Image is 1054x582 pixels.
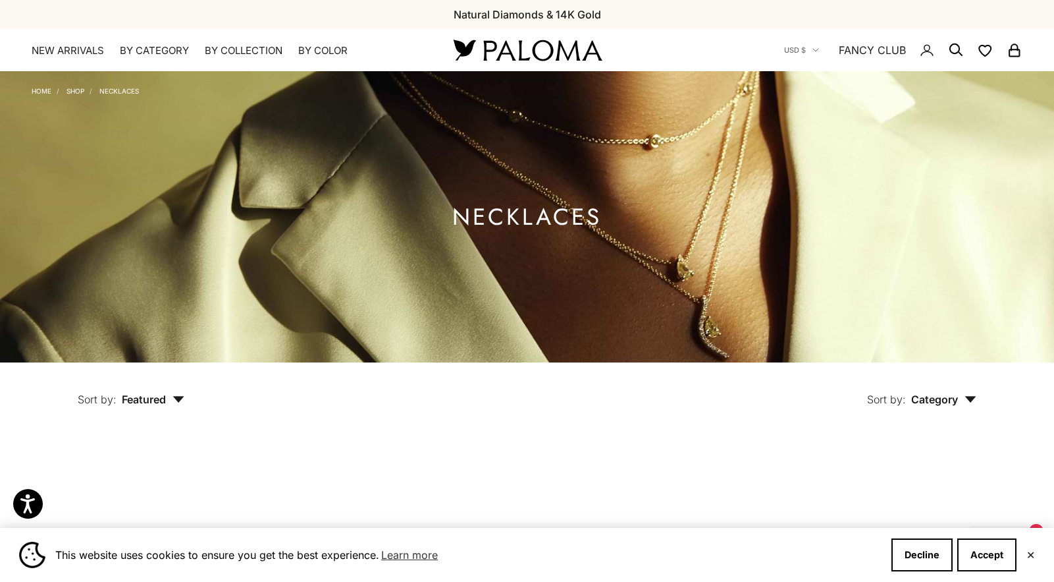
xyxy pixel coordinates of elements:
[891,538,953,571] button: Decline
[911,393,976,406] span: Category
[32,87,51,95] a: Home
[32,44,422,57] nav: Primary navigation
[205,44,282,57] summary: By Collection
[837,363,1007,418] button: Sort by: Category
[32,44,104,57] a: NEW ARRIVALS
[867,393,906,406] span: Sort by:
[784,44,819,56] button: USD $
[839,42,906,59] a: FANCY CLUB
[32,84,139,95] nav: Breadcrumb
[454,6,601,23] p: Natural Diamonds & 14K Gold
[1026,551,1035,559] button: Close
[99,87,139,95] a: Necklaces
[298,44,348,57] summary: By Color
[19,542,45,568] img: Cookie banner
[784,29,1022,71] nav: Secondary navigation
[784,44,806,56] span: USD $
[379,545,440,565] a: Learn more
[122,393,184,406] span: Featured
[957,538,1016,571] button: Accept
[66,87,84,95] a: Shop
[47,363,215,418] button: Sort by: Featured
[78,393,117,406] span: Sort by:
[120,44,189,57] summary: By Category
[55,545,881,565] span: This website uses cookies to ensure you get the best experience.
[452,209,602,225] h1: Necklaces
